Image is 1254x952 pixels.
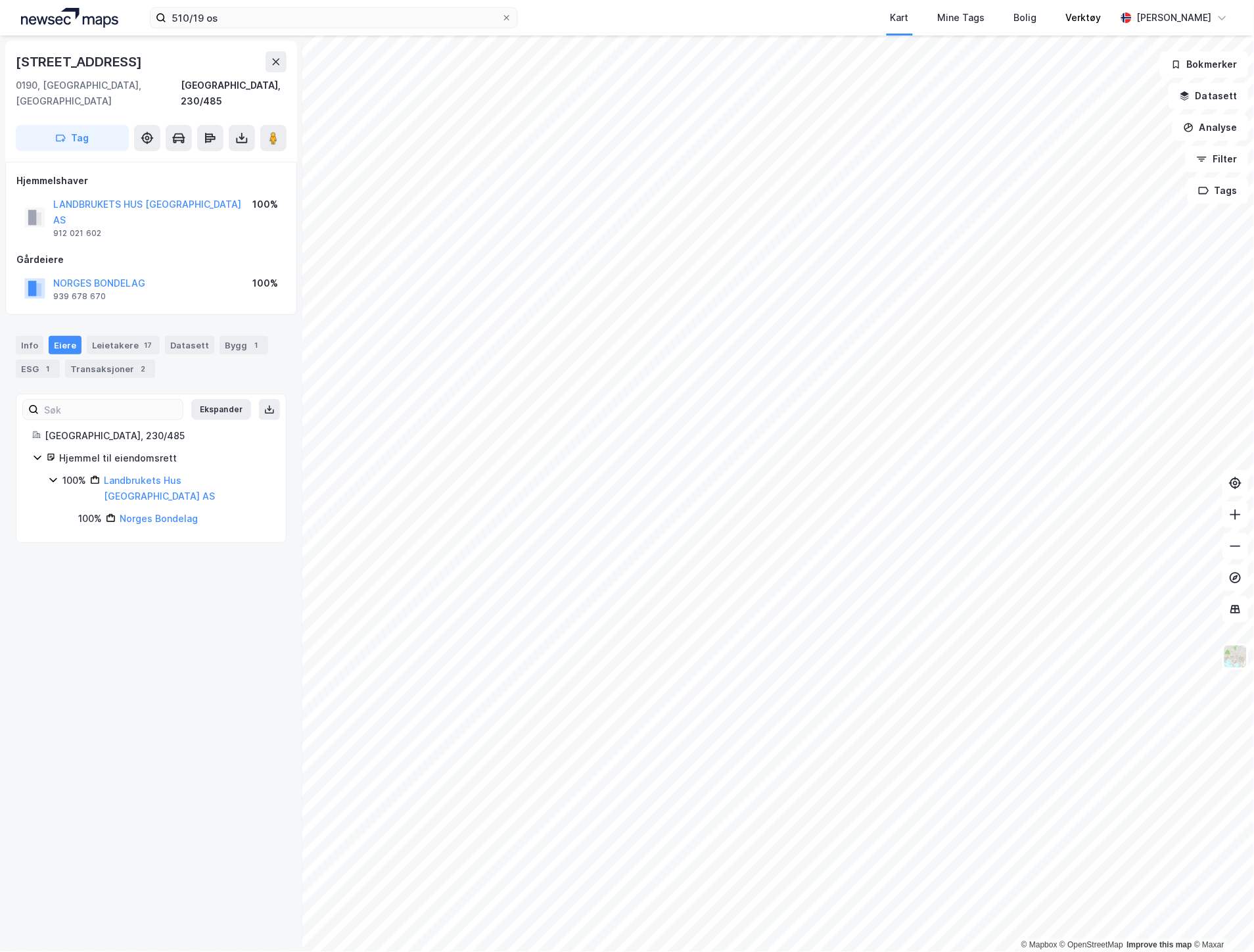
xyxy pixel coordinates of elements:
a: Norges Bondelag [120,513,198,524]
div: [PERSON_NAME] [1137,10,1212,26]
div: Hjemmelshaver [16,173,286,189]
div: 1 [250,339,263,352]
div: [GEOGRAPHIC_DATA], 230/485 [181,78,287,109]
div: 2 [137,362,150,375]
div: 912 021 602 [53,228,101,239]
div: Verktøy [1066,10,1102,26]
a: Improve this map [1127,941,1192,950]
div: 939 678 670 [53,291,106,302]
div: Kontrollprogram for chat [1188,889,1254,952]
div: [STREET_ADDRESS] [16,51,145,72]
div: [GEOGRAPHIC_DATA], 230/485 [45,428,270,444]
button: Ekspander [191,399,251,420]
div: Transaksjoner [65,360,155,378]
div: 100% [78,511,102,527]
button: Tags [1188,178,1249,204]
a: OpenStreetMap [1060,941,1124,950]
div: Kart [891,10,909,26]
button: Bokmerker [1160,51,1249,78]
div: Bygg [220,336,268,354]
img: logo.a4113a55bc3d86da70a041830d287a7e.svg [21,8,118,28]
div: Leietakere [87,336,160,354]
div: 1 [41,362,55,375]
img: Z [1223,644,1248,669]
div: ESG [16,360,60,378]
div: 100% [252,275,278,291]
div: 100% [62,473,86,488]
button: Datasett [1169,83,1249,109]
input: Søk [39,400,183,419]
input: Søk på adresse, matrikkel, gårdeiere, leietakere eller personer [166,8,501,28]
div: Gårdeiere [16,252,286,268]
div: 100% [252,197,278,212]
div: Hjemmel til eiendomsrett [59,450,270,466]
a: Mapbox [1021,941,1057,950]
button: Filter [1186,146,1249,172]
a: Landbrukets Hus [GEOGRAPHIC_DATA] AS [104,475,215,502]
div: Datasett [165,336,214,354]
div: Info [16,336,43,354]
div: 17 [141,339,154,352]
iframe: Chat Widget [1188,889,1254,952]
div: Eiere [49,336,81,354]
div: Bolig [1014,10,1037,26]
div: Mine Tags [938,10,985,26]
button: Tag [16,125,129,151]
button: Analyse [1173,114,1249,141]
div: 0190, [GEOGRAPHIC_DATA], [GEOGRAPHIC_DATA] [16,78,181,109]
